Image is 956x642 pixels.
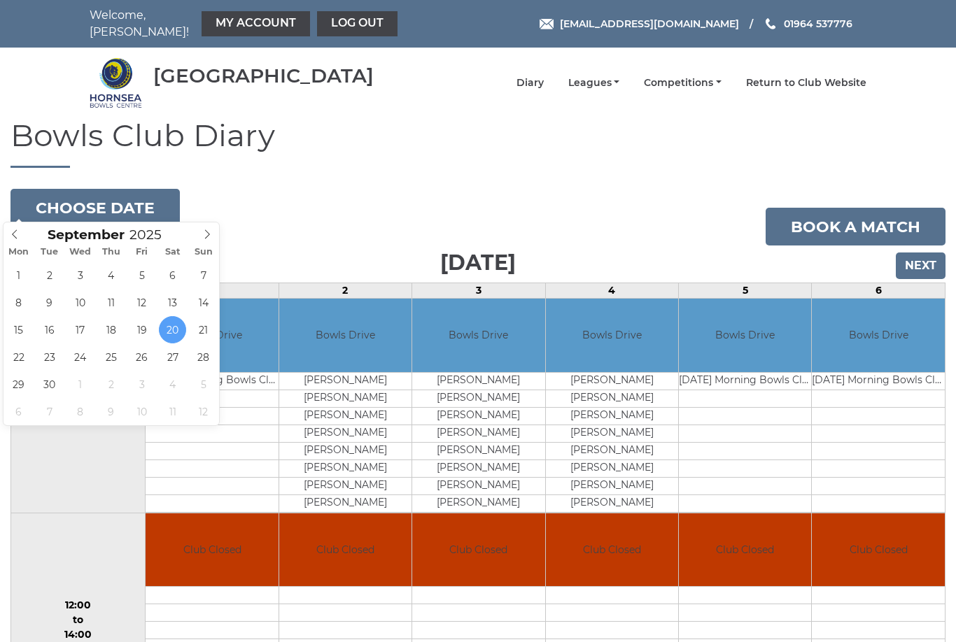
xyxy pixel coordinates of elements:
[36,343,63,371] span: September 23, 2025
[127,248,157,257] span: Fri
[48,229,125,242] span: Scroll to increment
[190,398,217,425] span: October 12, 2025
[812,372,945,390] td: [DATE] Morning Bowls Club
[3,248,34,257] span: Mon
[679,283,812,299] td: 5
[412,513,544,587] td: Club Closed
[279,425,412,442] td: [PERSON_NAME]
[66,289,94,316] span: September 10, 2025
[125,227,179,243] input: Scroll to increment
[159,371,186,398] span: October 4, 2025
[5,398,32,425] span: October 6, 2025
[159,262,186,289] span: September 6, 2025
[5,343,32,371] span: September 22, 2025
[128,316,155,343] span: September 19, 2025
[516,76,544,90] a: Diary
[66,398,94,425] span: October 8, 2025
[159,398,186,425] span: October 11, 2025
[812,299,945,372] td: Bowls Drive
[97,262,125,289] span: September 4, 2025
[279,494,412,512] td: [PERSON_NAME]
[412,283,545,299] td: 3
[412,407,544,425] td: [PERSON_NAME]
[412,494,544,512] td: [PERSON_NAME]
[5,316,32,343] span: September 15, 2025
[766,208,946,245] a: Book a match
[679,299,811,372] td: Bowls Drive
[36,316,63,343] span: September 16, 2025
[96,248,127,257] span: Thu
[190,289,217,316] span: September 14, 2025
[546,425,678,442] td: [PERSON_NAME]
[812,513,945,587] td: Club Closed
[190,316,217,343] span: September 21, 2025
[679,372,811,390] td: [DATE] Morning Bowls Club
[90,7,401,41] nav: Welcome, [PERSON_NAME]!
[128,371,155,398] span: October 3, 2025
[812,283,946,299] td: 6
[97,343,125,371] span: September 25, 2025
[546,442,678,459] td: [PERSON_NAME]
[784,17,852,30] span: 01964 537776
[159,289,186,316] span: September 13, 2025
[97,398,125,425] span: October 9, 2025
[412,390,544,407] td: [PERSON_NAME]
[279,513,412,587] td: Club Closed
[279,477,412,494] td: [PERSON_NAME]
[36,371,63,398] span: September 30, 2025
[65,248,96,257] span: Wed
[412,299,544,372] td: Bowls Drive
[545,283,678,299] td: 4
[36,262,63,289] span: September 2, 2025
[159,316,186,343] span: September 20, 2025
[568,76,620,90] a: Leagues
[5,371,32,398] span: September 29, 2025
[317,11,398,36] a: Log out
[153,65,374,87] div: [GEOGRAPHIC_DATA]
[5,289,32,316] span: September 8, 2025
[644,76,722,90] a: Competitions
[188,248,219,257] span: Sun
[279,442,412,459] td: [PERSON_NAME]
[546,477,678,494] td: [PERSON_NAME]
[412,459,544,477] td: [PERSON_NAME]
[546,299,678,372] td: Bowls Drive
[279,459,412,477] td: [PERSON_NAME]
[560,17,739,30] span: [EMAIL_ADDRESS][DOMAIN_NAME]
[540,19,554,29] img: Email
[66,316,94,343] span: September 17, 2025
[766,18,775,29] img: Phone us
[279,299,412,372] td: Bowls Drive
[679,513,811,587] td: Club Closed
[159,343,186,371] span: September 27, 2025
[157,248,188,257] span: Sat
[34,248,65,257] span: Tue
[412,442,544,459] td: [PERSON_NAME]
[412,425,544,442] td: [PERSON_NAME]
[746,76,866,90] a: Return to Club Website
[66,262,94,289] span: September 3, 2025
[128,398,155,425] span: October 10, 2025
[546,407,678,425] td: [PERSON_NAME]
[896,252,946,279] input: Next
[546,494,678,512] td: [PERSON_NAME]
[66,371,94,398] span: October 1, 2025
[546,390,678,407] td: [PERSON_NAME]
[10,189,180,227] button: Choose date
[5,262,32,289] span: September 1, 2025
[90,57,142,109] img: Hornsea Bowls Centre
[764,16,852,31] a: Phone us 01964 537776
[546,513,678,587] td: Club Closed
[97,289,125,316] span: September 11, 2025
[36,398,63,425] span: October 7, 2025
[128,262,155,289] span: September 5, 2025
[97,316,125,343] span: September 18, 2025
[128,343,155,371] span: September 26, 2025
[540,16,739,31] a: Email [EMAIL_ADDRESS][DOMAIN_NAME]
[279,283,412,299] td: 2
[66,343,94,371] span: September 24, 2025
[279,372,412,390] td: [PERSON_NAME]
[412,372,544,390] td: [PERSON_NAME]
[190,371,217,398] span: October 5, 2025
[146,513,278,587] td: Club Closed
